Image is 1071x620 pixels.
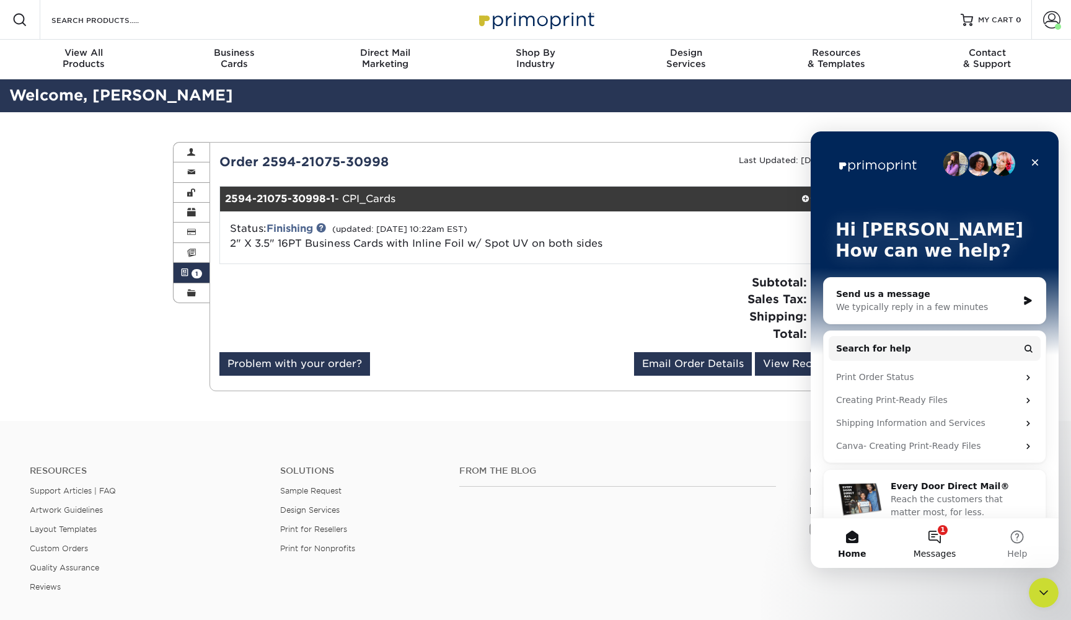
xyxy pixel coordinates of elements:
[192,269,202,278] span: 1
[776,187,888,211] a: view details
[610,47,761,58] span: Design
[610,40,761,79] a: DesignServices
[912,47,1062,58] span: Contact
[30,563,99,572] a: Quality Assurance
[280,505,340,515] a: Design Services
[50,12,171,27] input: SEARCH PRODUCTS.....
[9,47,159,69] div: Products
[220,187,777,211] div: - CPI_Cards
[30,544,88,553] a: Custom Orders
[747,292,807,306] strong: Sales Tax:
[811,131,1059,568] iframe: Intercom live chat
[773,327,807,340] strong: Total:
[761,40,912,79] a: Resources& Templates
[280,544,355,553] a: Print for Nonprofits
[761,47,912,58] span: Resources
[230,237,602,249] a: 2" X 3.5" 16PT Business Cards with Inline Foil w/ Spot UV on both sides
[809,466,1041,476] a: Contact
[280,525,347,534] a: Print for Resellers
[30,505,103,515] a: Artwork Guidelines
[174,263,209,283] a: 1
[30,525,97,534] a: Layout Templates
[30,466,262,476] h4: Resources
[752,275,807,289] strong: Subtotal:
[332,224,467,234] small: (updated: [DATE] 10:22am EST)
[610,47,761,69] div: Services
[978,15,1013,25] span: MY CART
[739,156,888,165] small: Last Updated: [DATE] 10:22am EST
[912,47,1062,69] div: & Support
[761,47,912,69] div: & Templates
[225,193,335,205] strong: 2594-21075-30998-1
[474,6,597,33] img: Primoprint
[461,40,611,79] a: Shop ByIndustry
[159,47,310,69] div: Cards
[310,40,461,79] a: Direct MailMarketing
[280,466,441,476] h4: Solutions
[912,40,1062,79] a: Contact& Support
[210,153,554,171] div: Order 2594-21075-30998
[30,486,116,495] a: Support Articles | FAQ
[749,309,807,323] strong: Shipping:
[267,223,313,234] a: Finishing
[459,466,777,476] h4: From the Blog
[461,47,611,69] div: Industry
[280,486,342,495] a: Sample Request
[9,47,159,58] span: View All
[9,40,159,79] a: View AllProducts
[159,40,310,79] a: BusinessCards
[159,47,310,58] span: Business
[221,221,665,251] div: Status:
[634,352,752,376] a: Email Order Details
[776,193,888,205] div: view details
[310,47,461,58] span: Direct Mail
[809,505,958,515] a: [EMAIL_ADDRESS][DOMAIN_NAME]
[310,47,461,69] div: Marketing
[755,352,840,376] a: View Receipt
[809,486,886,495] a: [PHONE_NUMBER]
[461,47,611,58] span: Shop By
[1016,15,1021,24] span: 0
[219,352,370,376] a: Problem with your order?
[1029,578,1059,608] iframe: Intercom live chat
